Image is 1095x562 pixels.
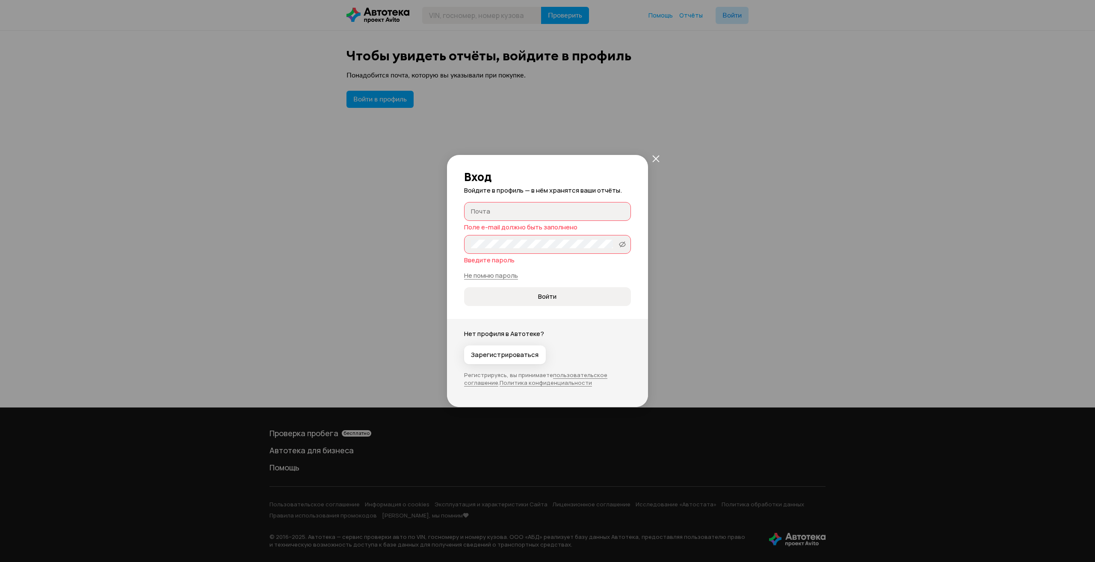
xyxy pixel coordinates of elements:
[464,371,631,387] p: Регистрируясь, вы принимаете .
[471,351,539,359] span: Зарегистрироваться
[464,223,631,232] div: Поле e-mail должно быть заполнено
[464,329,631,339] p: Нет профиля в Автотеке?
[500,379,592,387] a: Политика конфиденциальности
[464,256,631,265] div: Введите пароль
[464,271,518,280] a: Не помню пароль
[648,151,663,166] button: закрыть
[464,371,607,387] a: пользовательское соглашение
[464,287,631,306] button: Войти
[538,292,556,301] span: Войти
[464,186,631,195] p: Войдите в профиль — в нём хранятся ваши отчёты.
[464,170,631,183] h2: Вход
[471,207,627,215] input: Почта
[464,345,546,364] button: Зарегистрироваться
